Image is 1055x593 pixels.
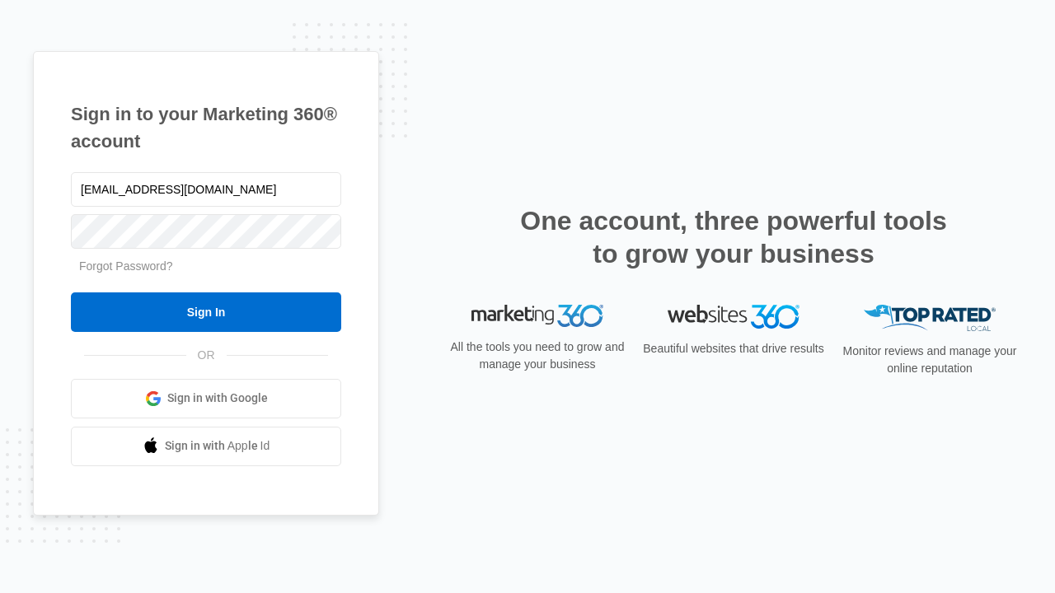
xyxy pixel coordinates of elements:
[71,172,341,207] input: Email
[186,347,227,364] span: OR
[668,305,799,329] img: Websites 360
[165,437,270,455] span: Sign in with Apple Id
[471,305,603,328] img: Marketing 360
[445,339,630,373] p: All the tools you need to grow and manage your business
[864,305,996,332] img: Top Rated Local
[641,340,826,357] p: Beautiful websites that drive results
[71,292,341,332] input: Sign In
[167,390,268,407] span: Sign in with Google
[71,100,341,155] h1: Sign in to your Marketing 360® account
[515,204,952,270] h2: One account, three powerful tools to grow your business
[71,379,341,418] a: Sign in with Google
[837,343,1022,377] p: Monitor reviews and manage your online reputation
[71,427,341,466] a: Sign in with Apple Id
[79,259,173,273] a: Forgot Password?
